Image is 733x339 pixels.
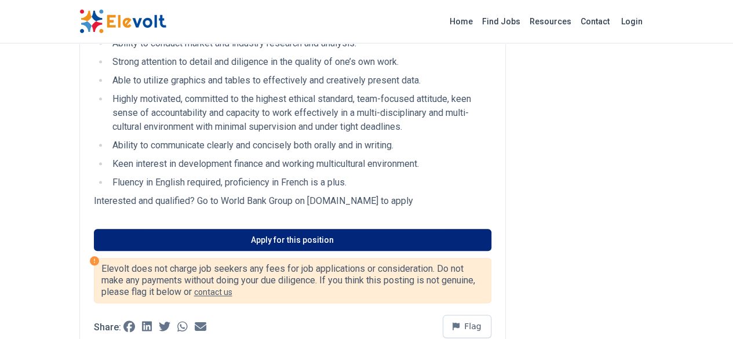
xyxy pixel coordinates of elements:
a: contact us [194,287,232,297]
img: Elevolt [79,9,166,34]
li: Fluency in English required, proficiency in French is a plus. [109,176,491,189]
li: Ability to conduct market and industry research and analysis. [109,37,491,50]
p: Interested and qualified? Go to World Bank Group on [DOMAIN_NAME] to apply [94,194,491,208]
button: Flag [443,315,491,338]
li: Ability to communicate clearly and concisely both orally and in writing. [109,138,491,152]
li: Strong attention to detail and diligence in the quality of one’s own work. [109,55,491,69]
iframe: Chat Widget [675,283,733,339]
p: Share: [94,323,121,332]
p: Elevolt does not charge job seekers any fees for job applications or consideration. Do not make a... [101,263,484,298]
a: Resources [525,12,576,31]
li: Highly motivated, committed to the highest ethical standard, team-focused attitude, keen sense of... [109,92,491,134]
a: Apply for this position [94,229,491,251]
li: Keen interest in development finance and working multicultural environment. [109,157,491,171]
a: Contact [576,12,614,31]
a: Login [614,10,650,33]
li: Able to utilize graphics and tables to effectively and creatively present data. [109,74,491,88]
a: Home [445,12,477,31]
a: Find Jobs [477,12,525,31]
